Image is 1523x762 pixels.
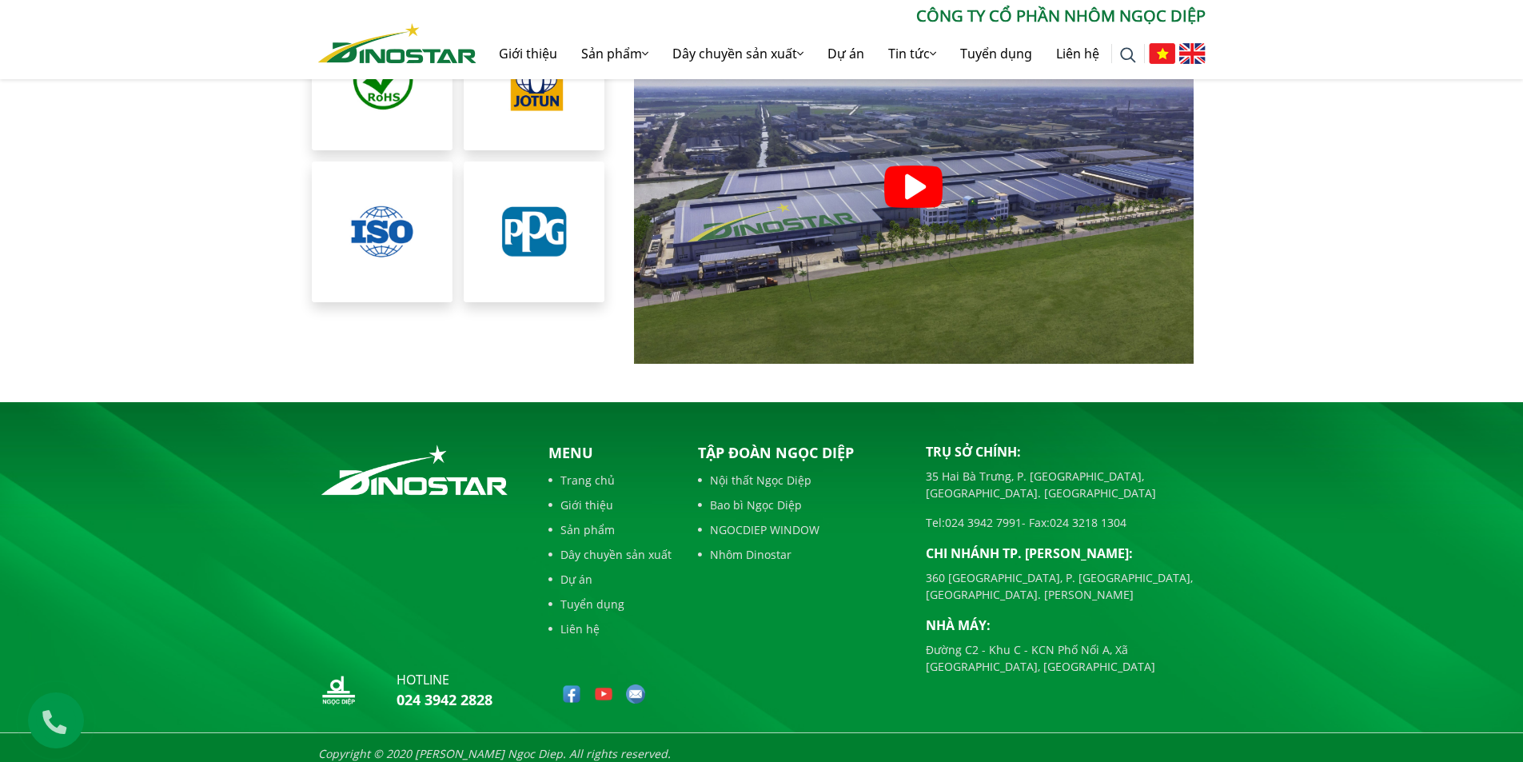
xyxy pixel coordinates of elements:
a: Sản phẩm [548,521,672,538]
a: Dự án [548,571,672,588]
p: CÔNG TY CỔ PHẦN NHÔM NGỌC DIỆP [476,4,1206,28]
img: Tiếng Việt [1149,43,1175,64]
a: Nhôm Dinostar [318,20,476,62]
p: Nhà máy: [926,616,1206,635]
a: Bao bì Ngọc Diệp [698,497,902,513]
a: 024 3942 7991 [945,515,1022,530]
img: search [1120,47,1136,63]
p: Tel: - Fax: [926,514,1206,531]
a: Liên hệ [1044,28,1111,79]
p: Tập đoàn Ngọc Diệp [698,442,902,464]
p: Đường C2 - Khu C - KCN Phố Nối A, Xã [GEOGRAPHIC_DATA], [GEOGRAPHIC_DATA] [926,641,1206,675]
a: Giới thiệu [548,497,672,513]
a: Sản phẩm [569,28,660,79]
p: 35 Hai Bà Trưng, P. [GEOGRAPHIC_DATA], [GEOGRAPHIC_DATA]. [GEOGRAPHIC_DATA] [926,468,1206,501]
a: Dự án [815,28,876,79]
p: 360 [GEOGRAPHIC_DATA], P. [GEOGRAPHIC_DATA], [GEOGRAPHIC_DATA]. [PERSON_NAME] [926,569,1206,603]
a: Giới thiệu [487,28,569,79]
a: Dây chuyền sản xuất [548,546,672,563]
a: Tuyển dụng [548,596,672,612]
p: Trụ sở chính: [926,442,1206,461]
img: English [1179,43,1206,64]
i: Copyright © 2020 [PERSON_NAME] Ngoc Diep. All rights reserved. [318,746,671,761]
img: Nhôm Dinostar [318,23,476,63]
a: Tuyển dụng [948,28,1044,79]
p: Menu [548,442,672,464]
a: Dây chuyền sản xuất [660,28,815,79]
a: 024 3942 2828 [397,690,492,709]
a: Nhôm Dinostar [698,546,902,563]
img: logo_nd_footer [318,670,358,710]
a: Trang chủ [548,472,672,489]
img: logo_footer [318,442,511,498]
a: Tin tức [876,28,948,79]
a: Liên hệ [548,620,672,637]
a: NGOCDIEP WINDOW [698,521,902,538]
a: 024 3218 1304 [1050,515,1126,530]
p: hotline [397,670,492,689]
a: Nội thất Ngọc Diệp [698,472,902,489]
p: Chi nhánh TP. [PERSON_NAME]: [926,544,1206,563]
